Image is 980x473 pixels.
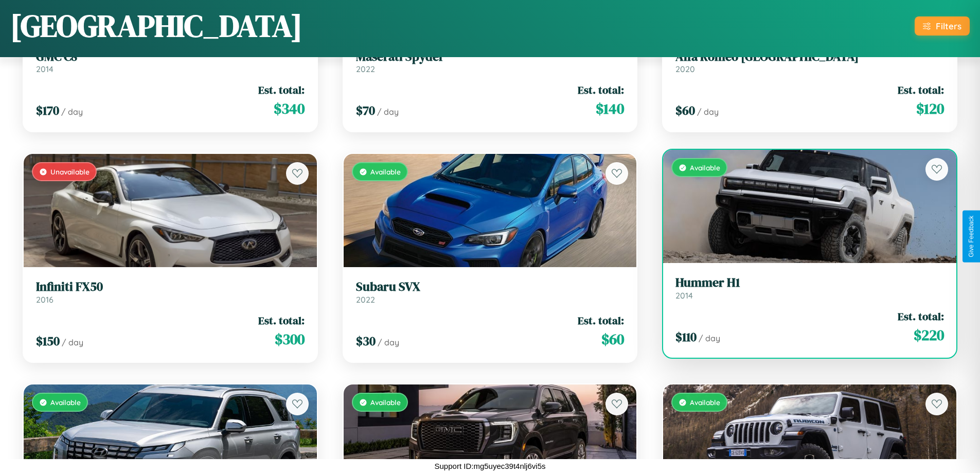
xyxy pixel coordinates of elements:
[675,275,944,301] a: Hummer H12014
[36,332,60,349] span: $ 150
[10,5,302,47] h1: [GEOGRAPHIC_DATA]
[578,313,624,328] span: Est. total:
[675,64,695,74] span: 2020
[356,64,375,74] span: 2022
[274,98,305,119] span: $ 340
[601,329,624,349] span: $ 60
[968,216,975,257] div: Give Feedback
[36,102,59,119] span: $ 170
[356,279,625,305] a: Subaru SVX2022
[50,398,81,407] span: Available
[356,49,625,75] a: Maserati Spyder2022
[377,107,399,117] span: / day
[36,279,305,305] a: Infiniti FX502016
[915,16,970,36] button: Filters
[370,167,401,176] span: Available
[898,309,944,324] span: Est. total:
[356,279,625,294] h3: Subaru SVX
[435,459,546,473] p: Support ID: mg5uyec39t4nlj6vi5s
[36,294,54,305] span: 2016
[596,98,624,119] span: $ 140
[258,313,305,328] span: Est. total:
[675,49,944,75] a: Alfa Romeo [GEOGRAPHIC_DATA]2020
[697,107,719,117] span: / day
[699,333,720,343] span: / day
[936,21,961,31] div: Filters
[61,107,83,117] span: / day
[690,398,720,407] span: Available
[356,332,376,349] span: $ 30
[62,337,83,347] span: / day
[675,275,944,290] h3: Hummer H1
[356,102,375,119] span: $ 70
[378,337,399,347] span: / day
[36,279,305,294] h3: Infiniti FX50
[50,167,90,176] span: Unavailable
[370,398,401,407] span: Available
[916,98,944,119] span: $ 120
[356,294,375,305] span: 2022
[675,328,697,345] span: $ 110
[898,82,944,97] span: Est. total:
[690,163,720,172] span: Available
[36,49,305,75] a: GMC C82014
[914,325,944,345] span: $ 220
[675,102,695,119] span: $ 60
[578,82,624,97] span: Est. total:
[258,82,305,97] span: Est. total:
[275,329,305,349] span: $ 300
[675,290,693,301] span: 2014
[36,64,54,74] span: 2014
[675,49,944,64] h3: Alfa Romeo [GEOGRAPHIC_DATA]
